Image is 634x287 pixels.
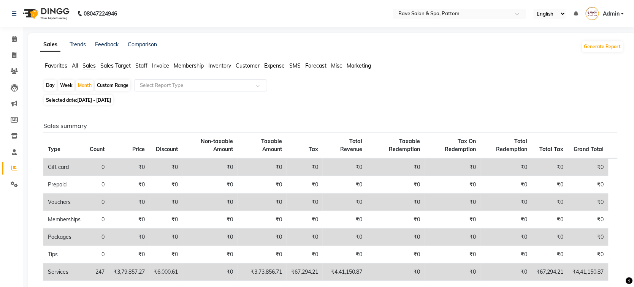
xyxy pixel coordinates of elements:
span: Invoice [152,62,169,69]
img: Admin [586,7,599,20]
td: ₹0 [287,176,323,194]
td: ₹0 [238,229,287,246]
td: ₹0 [367,229,425,246]
td: ₹0 [182,211,238,229]
td: 0 [85,194,109,211]
td: 0 [85,211,109,229]
td: ₹0 [425,246,481,263]
a: Trends [70,41,86,48]
td: ₹0 [480,176,532,194]
td: ₹0 [238,211,287,229]
td: ₹0 [532,211,568,229]
td: ₹0 [367,263,425,281]
span: Tax [309,146,318,153]
span: Discount [156,146,178,153]
td: Services [43,263,85,281]
td: ₹0 [323,211,367,229]
td: ₹0 [568,194,609,211]
td: ₹0 [425,229,481,246]
span: Inventory [208,62,231,69]
td: Tips [43,246,85,263]
td: ₹0 [532,158,568,176]
span: Taxable Amount [261,138,282,153]
span: Total Tax [540,146,564,153]
td: Packages [43,229,85,246]
td: ₹0 [480,246,532,263]
td: ₹0 [568,211,609,229]
img: logo [19,3,71,24]
td: ₹0 [480,211,532,229]
td: ₹4,41,150.87 [568,263,609,281]
td: ₹0 [323,176,367,194]
td: ₹0 [568,176,609,194]
td: ₹0 [182,176,238,194]
td: ₹0 [287,211,323,229]
td: ₹0 [480,229,532,246]
span: Sales [82,62,96,69]
td: ₹0 [367,194,425,211]
span: Price [132,146,145,153]
span: Selected date: [44,95,113,105]
span: Marketing [347,62,371,69]
td: ₹67,294.21 [532,263,568,281]
td: ₹0 [568,246,609,263]
td: ₹0 [367,211,425,229]
td: ₹0 [367,158,425,176]
span: All [72,62,78,69]
span: Type [48,146,60,153]
td: ₹0 [149,229,182,246]
td: ₹0 [109,246,149,263]
span: Taxable Redemption [389,138,420,153]
span: Count [90,146,105,153]
td: ₹0 [480,158,532,176]
td: ₹4,41,150.87 [323,263,367,281]
span: Misc [331,62,342,69]
span: Membership [174,62,204,69]
td: ₹0 [109,194,149,211]
a: Sales [40,38,60,52]
span: Staff [135,62,147,69]
td: ₹0 [568,229,609,246]
h6: Sales summary [43,122,618,129]
td: ₹0 [149,246,182,263]
td: ₹0 [238,194,287,211]
td: ₹0 [367,176,425,194]
td: ₹0 [425,158,481,176]
td: ₹0 [287,194,323,211]
td: ₹0 [532,176,568,194]
span: Sales Target [100,62,131,69]
span: SMS [289,62,301,69]
td: ₹0 [182,246,238,263]
td: ₹67,294.21 [287,263,323,281]
td: ₹0 [182,194,238,211]
td: ₹0 [425,176,481,194]
td: 0 [85,158,109,176]
td: ₹0 [323,229,367,246]
a: Feedback [95,41,119,48]
td: Vouchers [43,194,85,211]
td: ₹0 [109,158,149,176]
td: Gift card [43,158,85,176]
td: 0 [85,229,109,246]
td: ₹0 [532,229,568,246]
td: ₹3,73,856.71 [238,263,287,281]
td: Prepaid [43,176,85,194]
span: Non-taxable Amount [201,138,233,153]
td: ₹0 [238,158,287,176]
td: ₹0 [425,194,481,211]
td: ₹0 [287,246,323,263]
td: ₹0 [425,211,481,229]
div: Month [76,80,94,91]
td: 0 [85,246,109,263]
span: Forecast [305,62,327,69]
span: Grand Total [574,146,604,153]
td: ₹0 [109,229,149,246]
td: ₹0 [287,229,323,246]
td: ₹0 [568,158,609,176]
td: 0 [85,176,109,194]
td: ₹0 [149,176,182,194]
td: ₹0 [238,176,287,194]
span: Expense [264,62,285,69]
td: ₹0 [149,194,182,211]
span: [DATE] - [DATE] [77,97,111,103]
